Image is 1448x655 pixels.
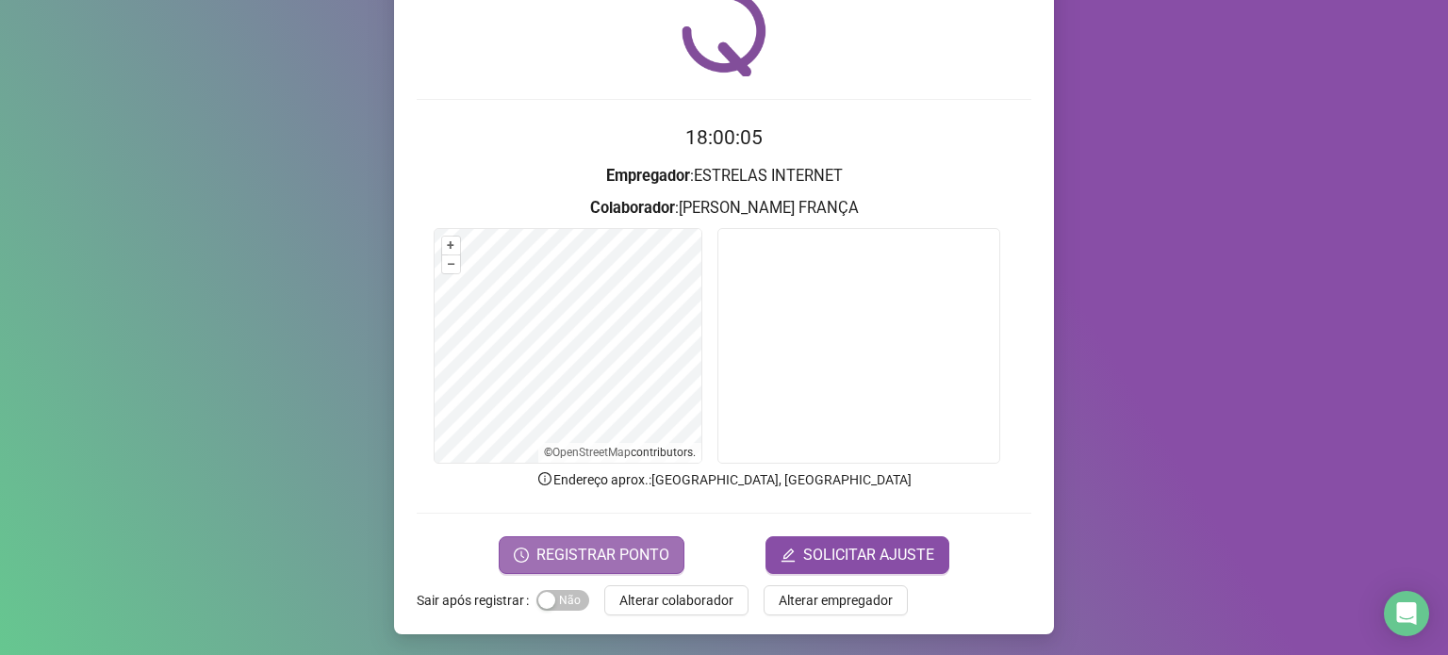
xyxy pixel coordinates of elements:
li: © contributors. [544,446,696,459]
span: Alterar colaborador [619,590,733,611]
p: Endereço aprox. : [GEOGRAPHIC_DATA], [GEOGRAPHIC_DATA] [417,469,1031,490]
span: info-circle [536,470,553,487]
time: 18:00:05 [685,126,763,149]
button: Alterar colaborador [604,585,749,615]
a: OpenStreetMap [552,446,631,459]
button: – [442,255,460,273]
span: SOLICITAR AJUSTE [803,544,934,566]
h3: : ESTRELAS INTERNET [417,164,1031,188]
span: Alterar empregador [779,590,893,611]
div: Open Intercom Messenger [1384,591,1429,636]
button: Alterar empregador [764,585,908,615]
span: clock-circle [514,548,529,563]
span: edit [781,548,796,563]
button: REGISTRAR PONTO [499,536,684,574]
span: REGISTRAR PONTO [536,544,669,566]
h3: : [PERSON_NAME] FRANÇA [417,196,1031,221]
button: editSOLICITAR AJUSTE [765,536,949,574]
strong: Colaborador [590,199,675,217]
button: + [442,237,460,254]
strong: Empregador [606,167,690,185]
label: Sair após registrar [417,585,536,615]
